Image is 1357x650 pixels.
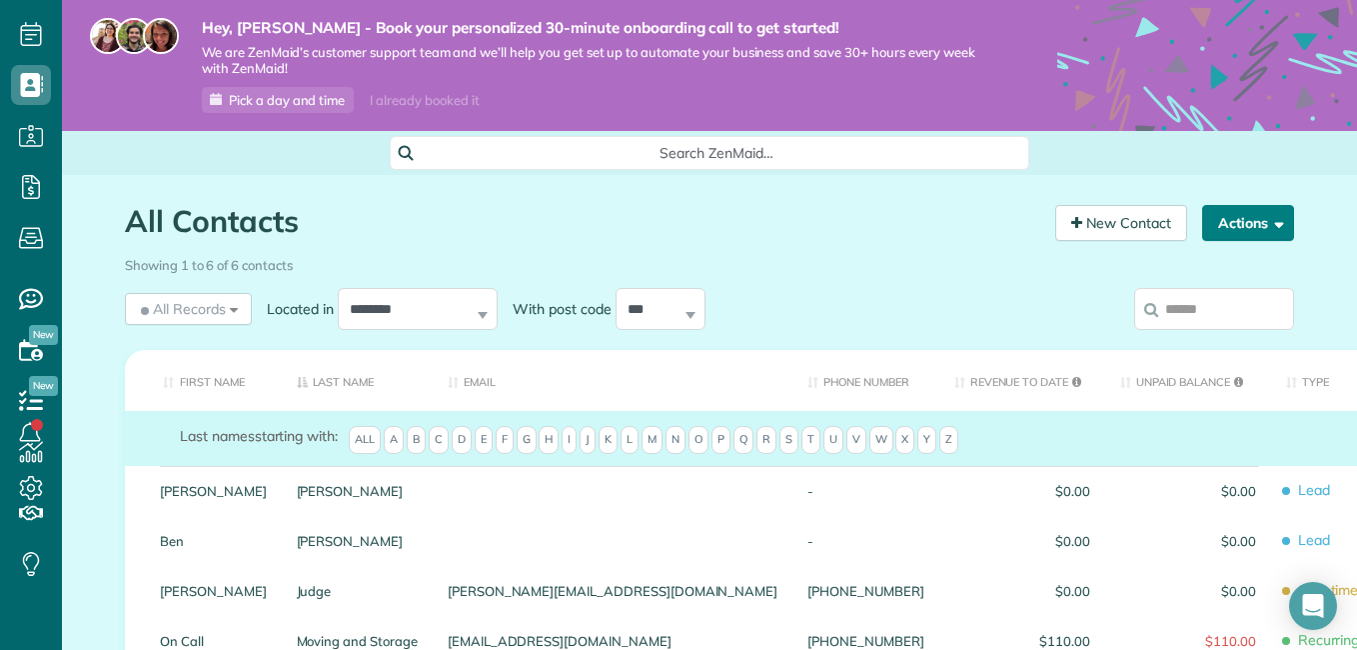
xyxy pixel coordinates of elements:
a: [PERSON_NAME] [297,484,418,498]
a: [PERSON_NAME] [160,484,267,498]
span: Q [733,426,753,454]
h1: All Contacts [125,205,1040,238]
th: Phone number: activate to sort column ascending [792,350,938,411]
span: I [562,426,577,454]
a: On Call [160,634,267,648]
span: $0.00 [1120,584,1256,598]
th: Unpaid Balance: activate to sort column ascending [1105,350,1271,411]
span: S [779,426,798,454]
span: $0.00 [954,484,1090,498]
div: Showing 1 to 6 of 6 contacts [125,248,1294,275]
span: N [666,426,685,454]
span: We are ZenMaid’s customer support team and we’ll help you get set up to automate your business an... [202,44,997,78]
span: Pick a day and time [229,92,345,108]
span: D [452,426,472,454]
span: M [642,426,663,454]
th: Email: activate to sort column ascending [433,350,792,411]
div: - [792,516,938,566]
img: maria-72a9807cf96188c08ef61303f053569d2e2a8a1cde33d635c8a3ac13582a053d.jpg [90,18,126,54]
span: P [711,426,730,454]
span: All [349,426,381,454]
span: $0.00 [954,534,1090,548]
strong: Hey, [PERSON_NAME] - Book your personalized 30-minute onboarding call to get started! [202,18,997,38]
span: F [496,426,514,454]
span: G [517,426,537,454]
a: [PERSON_NAME] [160,584,267,598]
span: K [599,426,618,454]
th: Last Name: activate to sort column descending [282,350,433,411]
span: J [580,426,596,454]
span: C [429,426,449,454]
a: Pick a day and time [202,87,354,113]
span: Z [939,426,958,454]
th: Revenue to Date: activate to sort column ascending [939,350,1105,411]
a: Ben [160,534,267,548]
label: With post code [498,299,616,319]
div: Open Intercom Messenger [1289,582,1337,630]
span: T [801,426,820,454]
span: New [29,325,58,345]
span: $0.00 [1120,484,1256,498]
span: V [846,426,866,454]
span: W [869,426,893,454]
span: $0.00 [1120,534,1256,548]
a: Moving and Storage [297,634,418,648]
button: Actions [1202,205,1294,241]
div: I already booked it [358,88,491,113]
img: jorge-587dff0eeaa6aab1f244e6dc62b8924c3b6ad411094392a53c71c6c4a576187d.jpg [116,18,152,54]
span: L [621,426,639,454]
span: All Records [137,299,226,319]
span: $110.00 [1120,634,1256,648]
span: U [823,426,843,454]
span: Last names [180,427,255,445]
span: $110.00 [954,634,1090,648]
div: - [792,466,938,516]
span: H [539,426,559,454]
span: B [407,426,426,454]
a: New Contact [1055,205,1187,241]
div: [PERSON_NAME][EMAIL_ADDRESS][DOMAIN_NAME] [433,566,792,616]
span: $0.00 [954,584,1090,598]
span: New [29,376,58,396]
label: Located in [252,299,338,319]
span: R [756,426,776,454]
th: First Name: activate to sort column ascending [125,350,282,411]
a: Judge [297,584,418,598]
span: Y [917,426,936,454]
div: [PHONE_NUMBER] [792,566,938,616]
a: [PERSON_NAME] [297,534,418,548]
span: X [895,426,914,454]
span: O [688,426,708,454]
img: michelle-19f622bdf1676172e81f8f8fba1fb50e276960ebfe0243fe18214015130c80e4.jpg [143,18,179,54]
span: E [475,426,493,454]
label: starting with: [180,426,338,446]
span: A [384,426,404,454]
